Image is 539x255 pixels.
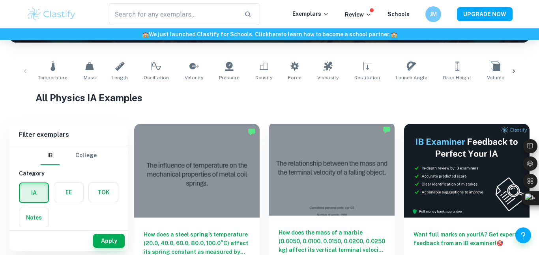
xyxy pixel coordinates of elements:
[279,228,385,254] h6: How does the mass of a marble (0.0050, 0.0100, 0.0150, 0.0200, 0.0250 kg) affect its vertical ter...
[41,146,97,165] div: Filter type choice
[84,74,96,81] span: Mass
[383,126,391,134] img: Marked
[404,124,530,218] img: Thumbnail
[19,169,118,178] h6: Category
[19,208,49,227] button: Notes
[248,128,256,136] img: Marked
[269,31,281,37] a: here
[75,146,97,165] button: College
[487,74,504,81] span: Volume
[292,9,329,18] p: Exemplars
[429,10,438,19] h6: JM
[425,6,441,22] button: JM
[54,183,83,202] button: EE
[219,74,240,81] span: Pressure
[38,74,67,81] span: Temperature
[36,91,503,105] h1: All Physics IA Examples
[144,74,169,81] span: Oscillation
[354,74,380,81] span: Restitution
[396,74,427,81] span: Launch Angle
[457,7,513,21] button: UPGRADE NOW
[288,74,301,81] span: Force
[391,31,397,37] span: 🏫
[515,227,531,243] button: Help and Feedback
[26,6,77,22] img: Clastify logo
[443,74,471,81] span: Drop Height
[496,240,503,246] span: 🎯
[142,31,149,37] span: 🏫
[109,3,238,25] input: Search for any exemplars...
[112,74,128,81] span: Length
[89,183,118,202] button: TOK
[387,11,410,17] a: Schools
[345,10,372,19] p: Review
[20,183,48,202] button: IA
[317,74,339,81] span: Viscosity
[93,234,125,248] button: Apply
[9,124,128,146] h6: Filter exemplars
[414,230,520,248] h6: Want full marks on your IA ? Get expert feedback from an IB examiner!
[2,30,537,39] h6: We just launched Clastify for Schools. Click to learn how to become a school partner.
[185,74,203,81] span: Velocity
[41,146,60,165] button: IB
[255,74,272,81] span: Density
